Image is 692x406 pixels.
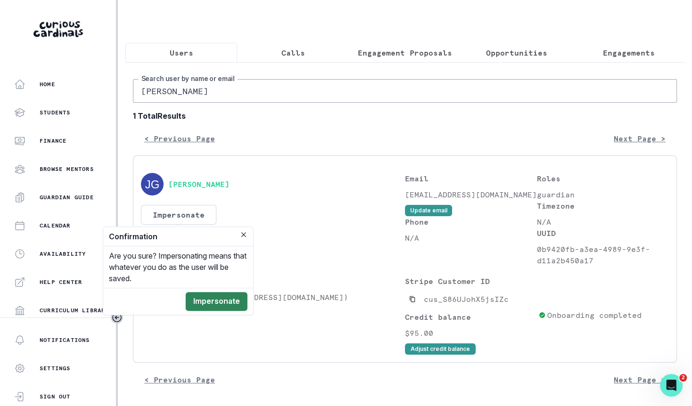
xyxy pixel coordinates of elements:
button: Impersonate [186,292,247,311]
p: Help Center [40,278,82,286]
button: Toggle sidebar [111,311,123,324]
button: Adjust credit balance [405,343,476,355]
button: Copied to clipboard [405,292,420,307]
p: Credit balance [405,311,535,323]
p: Browse Mentors [40,165,94,173]
p: Users [170,47,193,58]
button: Next Page > [602,129,677,148]
p: Students [40,109,71,116]
p: Availability [40,250,86,258]
p: [PERSON_NAME] ([EMAIL_ADDRESS][DOMAIN_NAME]) [141,292,405,303]
p: Calls [281,47,305,58]
p: Home [40,81,55,88]
p: Finance [40,137,66,145]
b: 1 Total Results [133,110,677,122]
p: Notifications [40,336,90,344]
p: [EMAIL_ADDRESS][DOMAIN_NAME] [405,189,537,200]
p: Stripe Customer ID [405,276,535,287]
p: UUID [537,227,669,239]
p: Opportunities [486,47,547,58]
img: svg [141,173,164,195]
p: 0b9420fb-a3ea-4989-9e3f-d11a2b450a17 [537,244,669,266]
header: Confirmation [103,227,253,246]
button: Next Page > [602,370,677,389]
p: Phone [405,216,537,227]
p: Curriculum Library [40,307,109,314]
p: guardian [537,189,669,200]
p: Students [141,276,405,287]
p: Roles [537,173,669,184]
button: < Previous Page [133,370,226,389]
button: Close [238,229,249,240]
p: Timezone [537,200,669,211]
p: Guardian Guide [40,194,94,201]
p: N/A [405,232,537,244]
p: Calendar [40,222,71,229]
p: Email [405,173,537,184]
button: Update email [405,205,452,216]
p: N/A [537,216,669,227]
p: Onboarding completed [547,309,642,321]
p: $95.00 [405,327,535,339]
button: [PERSON_NAME] [168,179,230,189]
button: < Previous Page [133,129,226,148]
p: Engagement Proposals [358,47,452,58]
p: cus_S86UJohX5jsIZc [424,293,509,305]
iframe: Intercom live chat [660,374,683,397]
button: Impersonate [141,205,216,225]
p: Engagements [602,47,654,58]
div: Are you sure? Impersonating means that whatever you do as the user will be saved. [103,246,253,288]
p: Settings [40,365,71,372]
img: Curious Cardinals Logo [33,21,83,37]
p: Sign Out [40,393,71,400]
span: 2 [679,374,687,382]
